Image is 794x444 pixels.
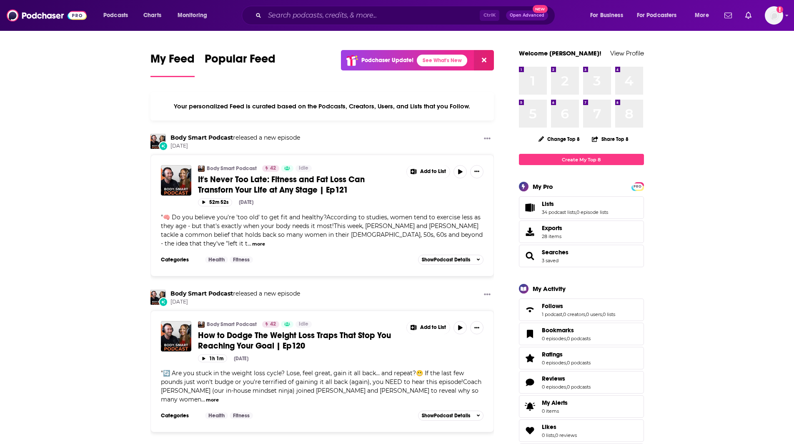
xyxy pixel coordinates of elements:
span: Lists [542,200,554,208]
a: Body Smart Podcast [170,134,233,141]
span: My Alerts [542,399,568,406]
span: 🔄 Are you stuck in the weight loss cycle? Lose, feel great, gain it all back... and repeat?😬 If t... [161,369,481,403]
a: Searches [542,248,569,256]
img: It's Never Too Late: Fitness and Fat Loss Can Transforn Your Life at Any Stage | Ep121 [161,165,191,196]
a: 34 podcast lists [542,209,576,215]
a: See What's New [417,55,467,66]
span: Bookmarks [519,323,644,345]
button: 52m 52s [198,198,232,206]
span: It's Never Too Late: Fitness and Fat Loss Can Transforn Your Life at Any Stage | Ep121 [198,174,365,195]
a: 0 reviews [555,432,577,438]
div: My Pro [533,183,553,191]
span: Reviews [519,371,644,394]
div: Your personalized Feed is curated based on the Podcasts, Creators, Users, and Lists that you Follow. [150,92,494,120]
span: Show Podcast Details [422,257,470,263]
a: 0 lists [542,432,554,438]
button: more [252,241,265,248]
span: Follows [542,302,563,310]
h3: released a new episode [170,290,300,298]
span: , [602,311,603,317]
img: Podchaser - Follow, Share and Rate Podcasts [7,8,87,23]
span: , [566,360,567,366]
span: Show Podcast Details [422,413,470,419]
img: Body Smart Podcast [198,321,205,328]
span: My Feed [150,52,195,71]
a: Reviews [522,376,539,388]
a: Ratings [542,351,591,358]
a: 0 podcasts [567,336,591,341]
a: Idle [296,165,312,172]
div: [DATE] [239,199,253,205]
span: , [562,311,563,317]
a: Show notifications dropdown [721,8,735,23]
button: Show More Button [470,165,483,178]
span: 28 items [542,233,562,239]
button: Show More Button [407,321,450,334]
img: Body Smart Podcast [150,134,165,149]
span: 🧠 Do you believe you're 'too old' to get fit and healthy?According to studies, women tend to exer... [161,213,483,247]
button: open menu [98,9,139,22]
div: My Activity [533,285,566,293]
a: Likes [522,425,539,436]
a: Lists [522,202,539,213]
span: Likes [542,423,556,431]
button: Share Top 8 [591,131,629,147]
span: PRO [633,183,643,190]
p: Podchaser Update! [361,57,413,64]
h3: Categories [161,412,198,419]
a: 0 lists [603,311,615,317]
a: Show notifications dropdown [742,8,755,23]
a: 0 episodes [542,384,566,390]
a: Charts [138,9,166,22]
span: Exports [542,224,562,232]
a: 42 [262,321,279,328]
img: Body Smart Podcast [150,290,165,305]
h3: Categories [161,256,198,263]
button: Show profile menu [765,6,783,25]
a: View Profile [610,49,644,57]
a: 0 podcasts [567,384,591,390]
a: Fitness [230,412,253,419]
a: Body Smart Podcast [207,165,257,172]
a: Lists [542,200,608,208]
button: Open AdvancedNew [506,10,548,20]
div: New Episode [159,141,168,151]
img: How to Dodge The Weight Loss Traps That Stop You Reaching Your Goal | Ep120 [161,321,191,351]
span: [DATE] [170,299,300,306]
a: Health [205,256,228,263]
button: open menu [584,9,634,22]
span: [DATE] [170,143,300,150]
span: More [695,10,709,21]
span: How to Dodge The Weight Loss Traps That Stop You Reaching Your Goal | Ep120 [198,330,391,351]
span: Likes [519,419,644,442]
a: Health [205,412,228,419]
button: Show More Button [481,134,494,144]
a: Popular Feed [205,52,276,77]
a: Bookmarks [522,328,539,340]
span: , [585,311,586,317]
span: Ratings [542,351,563,358]
a: Follows [522,304,539,316]
div: [DATE] [234,356,248,361]
button: open menu [631,9,689,22]
span: , [566,336,567,341]
svg: Add a profile image [776,6,783,13]
a: It's Never Too Late: Fitness and Fat Loss Can Transforn Your Life at Any Stage | Ep121 [198,174,401,195]
a: 42 [262,165,279,172]
span: Lists [519,196,644,219]
a: PRO [633,183,643,189]
span: 42 [270,320,276,329]
span: Idle [299,164,308,173]
span: Bookmarks [542,326,574,334]
span: Add to List [420,168,446,175]
span: " [161,369,481,403]
a: Exports [519,221,644,243]
button: Show More Button [407,165,450,178]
